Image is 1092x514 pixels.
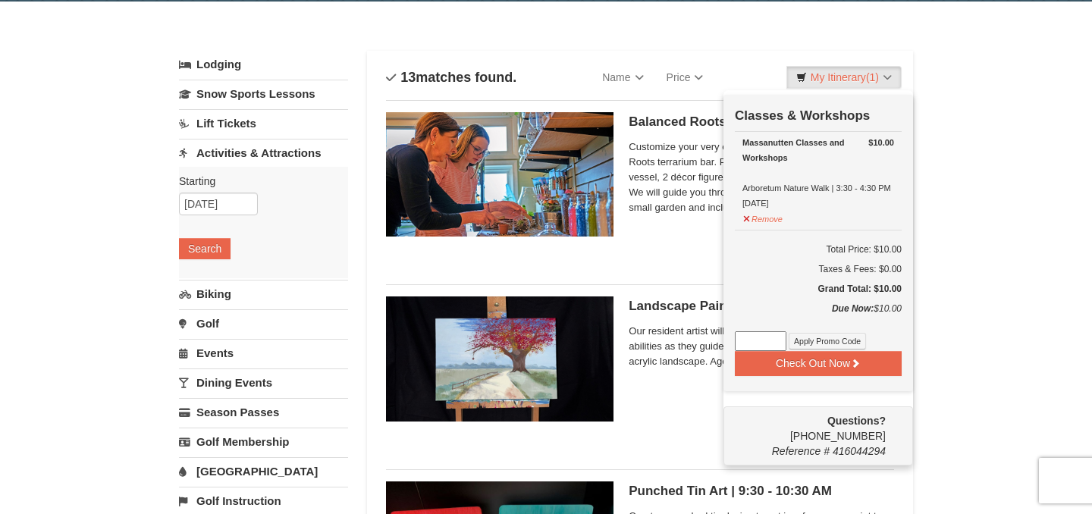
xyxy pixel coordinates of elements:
a: Activities & Attractions [179,139,348,167]
span: [PHONE_NUMBER] [735,413,886,442]
h6: Total Price: $10.00 [735,242,902,257]
h5: Landscape Painting | 9:00 - 10:30 AM [629,299,894,314]
a: Lodging [179,51,348,78]
button: Remove [742,208,783,227]
div: Massanutten Classes and Workshops [742,135,894,165]
a: Events [179,339,348,367]
span: Reference # [772,445,830,457]
a: My Itinerary(1) [786,66,902,89]
span: 13 [400,70,416,85]
strong: Classes & Workshops [735,108,870,123]
h4: matches found. [386,70,516,85]
strong: Due Now: [832,303,874,314]
button: Search [179,238,231,259]
button: Check Out Now [735,351,902,375]
button: Apply Promo Code [789,333,866,349]
a: Season Passes [179,398,348,426]
a: Golf [179,309,348,337]
a: Lift Tickets [179,109,348,137]
a: Dining Events [179,368,348,396]
h5: Punched Tin Art | 9:30 - 10:30 AM [629,484,894,499]
h5: Grand Total: $10.00 [735,281,902,296]
span: Customize your very own miniature garden at the Balanced Roots terrarium bar. Participants will s... [629,139,894,215]
h5: Balanced Roots Terrarium Bar Session [629,114,894,130]
a: Biking [179,280,348,308]
img: 6619869-1737-58392b11.jpg [386,296,613,421]
label: Starting [179,174,337,189]
a: Snow Sports Lessons [179,80,348,108]
a: Golf Membership [179,428,348,456]
a: Price [655,62,715,92]
span: (1) [866,71,879,83]
strong: $10.00 [868,135,894,150]
span: 416044294 [833,445,886,457]
a: Name [591,62,654,92]
a: [GEOGRAPHIC_DATA] [179,457,348,485]
strong: Questions? [827,415,886,427]
img: 18871151-30-393e4332.jpg [386,112,613,237]
div: $10.00 [735,301,902,331]
span: Our resident artist will help you discover your inner artistic abilities as they guide you step b... [629,324,894,369]
div: Taxes & Fees: $0.00 [735,262,902,277]
div: Arboretum Nature Walk | 3:30 - 4:30 PM [DATE] [742,135,894,211]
